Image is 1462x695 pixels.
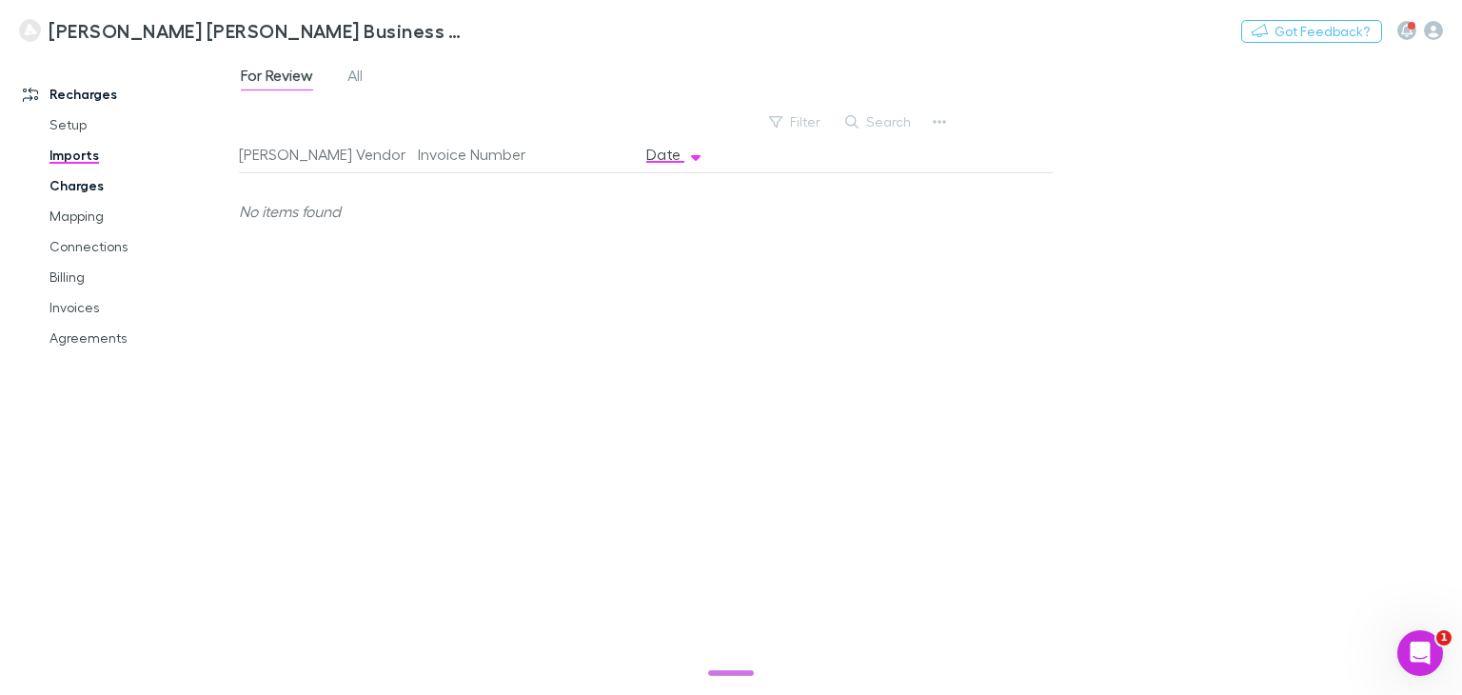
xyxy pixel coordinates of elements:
[19,19,41,42] img: Thorne Widgery Business Advisors and Chartered Accountants's Logo
[418,135,548,173] button: Invoice Number
[239,173,1037,249] div: No items found
[347,66,363,90] span: All
[30,201,249,231] a: Mapping
[30,140,249,170] a: Imports
[8,8,484,53] a: [PERSON_NAME] [PERSON_NAME] Business Advisors and Chartered Accountants
[30,292,249,323] a: Invoices
[760,110,832,133] button: Filter
[1241,20,1382,43] button: Got Feedback?
[1436,630,1452,645] span: 1
[1397,630,1443,676] iframe: Intercom live chat
[241,66,313,90] span: For Review
[30,109,249,140] a: Setup
[30,323,249,353] a: Agreements
[239,135,428,173] button: [PERSON_NAME] Vendor
[49,19,472,42] h3: [PERSON_NAME] [PERSON_NAME] Business Advisors and Chartered Accountants
[30,170,249,201] a: Charges
[646,135,703,173] button: Date
[30,231,249,262] a: Connections
[30,262,249,292] a: Billing
[4,79,249,109] a: Recharges
[836,110,922,133] button: Search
